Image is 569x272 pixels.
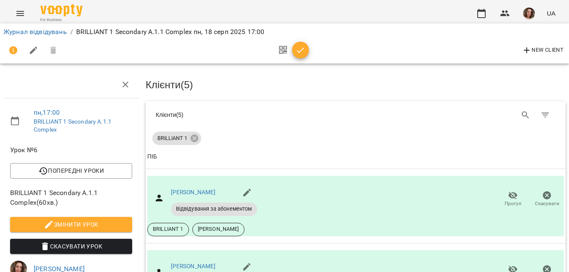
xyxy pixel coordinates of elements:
button: Прогул [496,187,530,211]
a: [PERSON_NAME] [171,263,216,269]
div: Sort [147,152,157,162]
span: Скасувати Урок [17,241,125,251]
button: Скасувати Урок [10,239,132,254]
a: BRILLIANT 1 Secondary A.1.1 Complex [34,118,112,133]
img: Voopty Logo [40,4,82,16]
span: ПІБ [147,152,564,162]
div: Клієнти ( 5 ) [156,111,349,119]
div: ПІБ [147,152,157,162]
p: BRILLIANT 1 Secondary A.1.1 Complex пн, 18 серп 2025 17:00 [76,27,265,37]
a: пн , 17:00 [34,108,60,116]
span: Попередні уроки [17,166,125,176]
button: Фільтр [535,105,556,125]
button: Змінити урок [10,217,132,232]
span: For Business [40,17,82,23]
li: / [70,27,73,37]
span: Скасувати [535,200,559,207]
button: Попередні уроки [10,163,132,178]
button: New Client [520,44,566,57]
span: Відвідування за абонементом [171,205,257,213]
h3: Клієнти ( 5 ) [146,79,566,90]
span: [PERSON_NAME] [193,225,244,233]
nav: breadcrumb [3,27,566,37]
img: 15232f8e2fb0b95b017a8128b0c4ecc9.jpg [523,8,535,19]
span: Урок №6 [10,145,132,155]
button: Скасувати [530,187,564,211]
button: UA [543,5,559,21]
span: BRILLIANT 1 [148,225,189,233]
div: BRILLIANT 1 [152,132,201,145]
a: [PERSON_NAME] [171,189,216,195]
span: UA [547,9,556,18]
div: Table Toolbar [146,101,566,128]
span: BRILLIANT 1 Secondary A.1.1 Complex ( 60 хв. ) [10,188,132,208]
button: Search [516,105,536,125]
span: Прогул [505,200,521,207]
span: New Client [522,45,564,55]
span: Змінити урок [17,219,125,230]
a: Журнал відвідувань [3,28,67,36]
span: BRILLIANT 1 [152,135,192,142]
button: Menu [10,3,30,24]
